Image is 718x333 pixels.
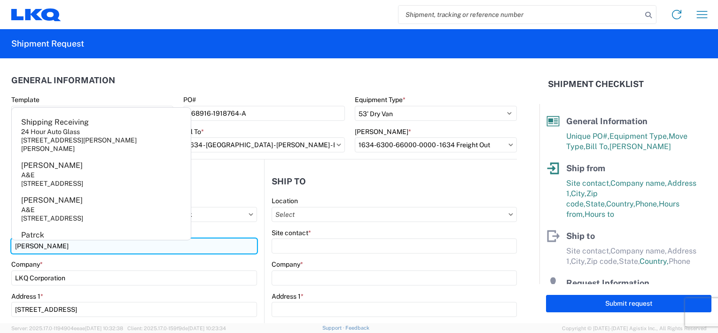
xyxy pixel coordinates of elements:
span: Country, [606,199,635,208]
label: Company [272,260,303,269]
span: Site contact, [566,246,610,255]
span: Country, [640,257,669,266]
span: General Information [566,116,648,126]
div: 24 Hour Auto Glass [21,127,80,136]
div: [STREET_ADDRESS][PERSON_NAME][PERSON_NAME] [21,136,185,153]
span: Bill To, [585,142,609,151]
div: A&E [21,206,35,214]
span: Site contact, [566,179,610,188]
span: Server: 2025.17.0-1194904eeae [11,325,123,331]
input: Select [272,207,517,222]
h2: Shipment Request [11,38,84,49]
label: Address 1 [11,292,43,301]
span: Client: 2025.17.0-159f9de [127,325,226,331]
span: City, [571,189,586,198]
span: [PERSON_NAME] [609,142,671,151]
div: [PERSON_NAME] [21,195,83,206]
span: Company name, [610,179,667,188]
label: Address 1 [272,292,304,301]
label: Location [272,197,298,205]
label: Site contact [272,229,311,237]
label: Template [11,95,39,104]
span: Hours to [585,210,614,219]
div: Patrck [21,230,44,240]
input: Shipment, tracking or reference number [398,6,642,24]
span: [DATE] 10:32:38 [85,325,123,331]
span: City, [571,257,586,266]
span: State, [619,257,640,266]
div: Shipping Receiving [21,117,89,127]
h2: Ship to [272,177,306,186]
span: Ship to [566,231,595,241]
span: State, [585,199,606,208]
div: [STREET_ADDRESS] [21,214,83,222]
label: Company [11,260,43,269]
span: [DATE] 10:23:34 [188,325,226,331]
h2: Shipment Checklist [548,79,644,90]
span: Zip code, [586,257,619,266]
span: Request Information [566,278,649,288]
h2: General Information [11,76,115,85]
span: Unique PO#, [566,132,609,141]
a: Support [322,325,346,331]
input: Select [183,137,345,152]
button: Submit request [546,295,711,312]
div: [STREET_ADDRESS] [21,179,83,188]
span: Company name, [610,246,667,255]
label: [PERSON_NAME] [355,127,411,136]
div: [PERSON_NAME] [21,160,83,171]
span: Phone, [635,199,659,208]
span: Equipment Type, [609,132,669,141]
label: Equipment Type [355,95,406,104]
label: PO# [183,95,196,104]
span: Phone [669,257,690,266]
div: A&E [21,171,35,179]
input: Select [355,137,517,152]
span: Ship from [566,163,605,173]
a: Feedback [345,325,369,331]
label: Bill To [183,127,204,136]
input: Select [11,106,173,121]
span: Copyright © [DATE]-[DATE] Agistix Inc., All Rights Reserved [562,324,707,333]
